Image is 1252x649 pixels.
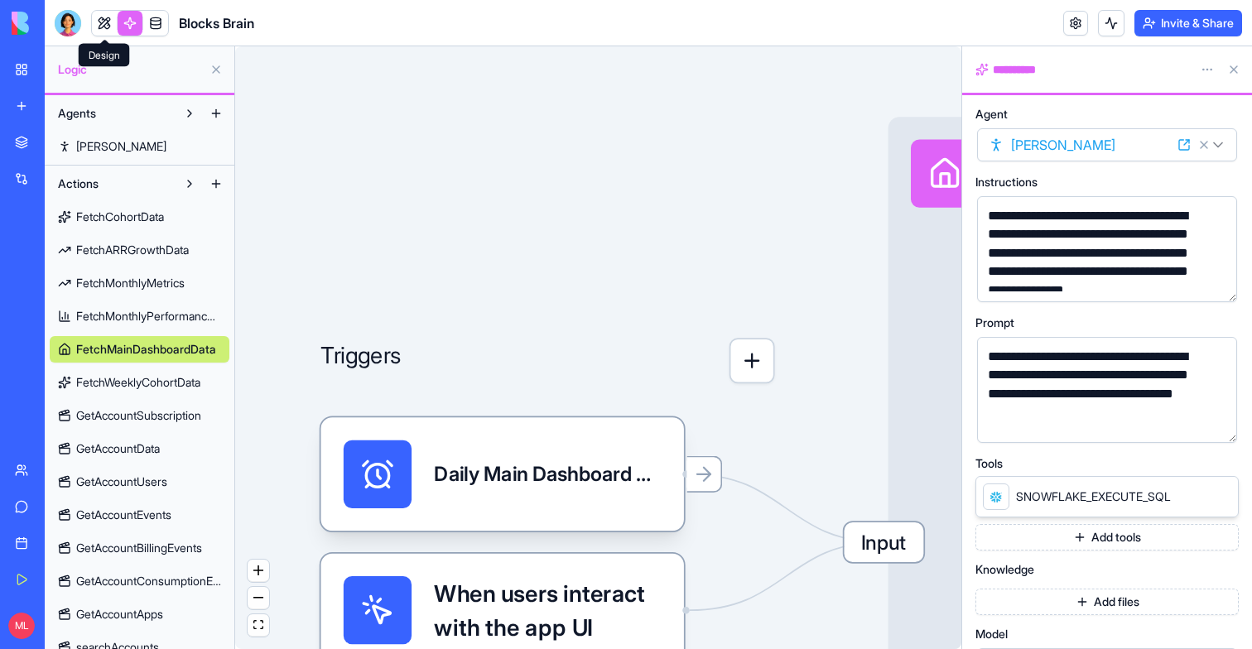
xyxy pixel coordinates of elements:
span: Model [975,628,1008,640]
a: FetchCohortData [50,204,229,230]
div: Design [79,44,130,67]
a: GetAccountConsumptionEvents [50,568,229,594]
a: FetchMonthlyPerformanceMetrics [50,303,229,329]
a: FetchWeeklyCohortData [50,369,229,396]
a: GetAccountBillingEvents [50,535,229,561]
span: Knowledge [975,564,1034,575]
a: FetchARRGrowthData [50,237,229,263]
a: GetAccountEvents [50,502,229,528]
button: Invite & Share [1134,10,1242,36]
button: Agents [50,100,176,127]
span: FetchMonthlyPerformanceMetrics [76,308,221,324]
span: When users interact with the app UI [434,576,661,644]
button: Actions [50,171,176,197]
span: FetchMainDashboardData [76,341,216,358]
span: ML [8,613,35,639]
span: GetAccountEvents [76,507,171,523]
img: logo [12,12,114,35]
span: GetAccountUsers [76,474,167,490]
span: GetAccountBillingEvents [76,540,202,556]
span: GetAccountApps [76,606,163,623]
span: FetchWeeklyCohortData [76,374,200,391]
span: GetAccountData [76,440,160,457]
span: Blocks Brain [179,13,254,33]
span: SNOWFLAKE_EXECUTE_SQL [1016,488,1171,505]
button: Add tools [975,524,1239,550]
span: Input [844,522,923,562]
div: Daily Main Dashboard RefreshTrigger [434,460,661,488]
a: FetchMonthlyMetrics [50,270,229,296]
span: FetchARRGrowthData [76,242,189,258]
span: Prompt [975,317,1014,329]
div: Daily Main Dashboard RefreshTrigger [320,417,774,531]
a: FetchMainDashboardData [50,336,229,363]
span: FetchMonthlyMetrics [76,275,185,291]
span: [PERSON_NAME] [76,138,166,155]
span: FetchCohortData [76,209,164,225]
span: Agents [58,105,96,122]
button: fit view [248,614,269,637]
span: Agent [975,108,1008,120]
span: GetAccountConsumptionEvents [76,573,221,589]
g: Edge from 68ccf36a4b26607e9fb72b2b to 68c9807a5c300f5528dbc3c3 [690,474,883,542]
a: GetAccountData [50,435,229,462]
span: Logic [58,61,203,78]
a: GetAccountUsers [50,469,229,495]
span: Actions [58,175,99,192]
span: Tools [975,458,1003,469]
a: GetAccountApps [50,601,229,627]
a: GetAccountSubscription [50,402,229,429]
button: zoom in [248,560,269,582]
p: Triggers [320,338,402,383]
span: GetAccountSubscription [76,407,201,424]
a: [PERSON_NAME] [50,133,229,160]
g: Edge from UI_TRIGGERS to 68c9807a5c300f5528dbc3c3 [690,542,883,610]
span: Instructions [975,176,1038,188]
button: Add files [975,589,1239,615]
button: zoom out [248,587,269,609]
